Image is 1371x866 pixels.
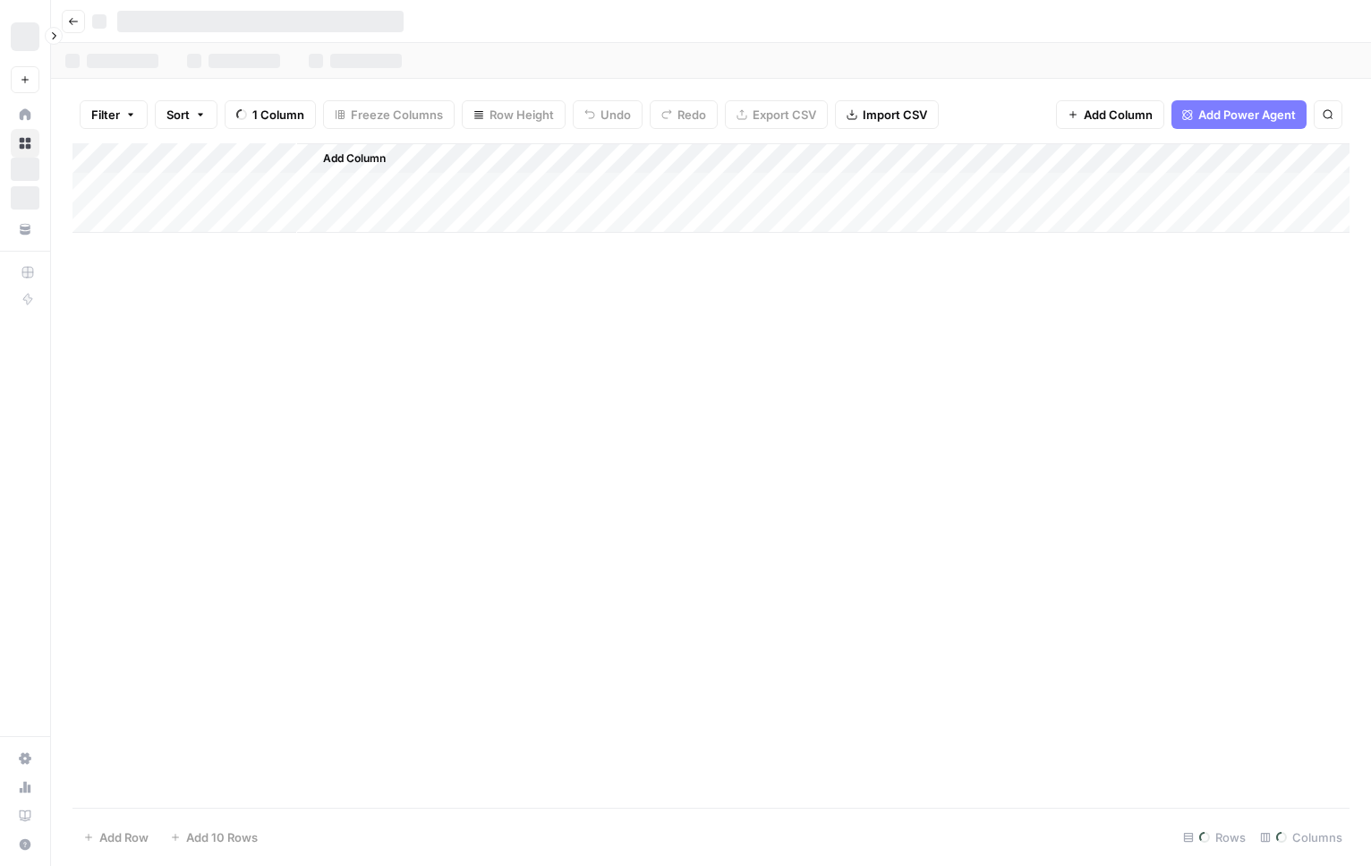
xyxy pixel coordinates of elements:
div: Rows [1176,823,1253,852]
span: Add Column [323,150,386,167]
span: Redo [677,106,706,124]
button: Sort [155,100,217,129]
button: Help + Support [11,830,39,859]
span: Freeze Columns [351,106,443,124]
button: Add Column [300,147,393,170]
span: Row Height [490,106,554,124]
span: Add 10 Rows [186,828,258,846]
button: Row Height [462,100,566,129]
span: Undo [600,106,631,124]
button: Export CSV [725,100,828,129]
div: Columns [1253,823,1350,852]
a: Usage [11,773,39,802]
button: Add Power Agent [1171,100,1307,129]
button: Undo [573,100,643,129]
span: Add Power Agent [1198,106,1296,124]
button: Filter [80,100,148,129]
span: Filter [91,106,120,124]
span: Export CSV [753,106,816,124]
a: Learning Hub [11,802,39,830]
button: Add Row [72,823,159,852]
button: Add Column [1056,100,1164,129]
a: Home [11,100,39,129]
button: Redo [650,100,718,129]
span: Sort [166,106,190,124]
a: Your Data [11,215,39,244]
button: Freeze Columns [323,100,455,129]
button: Add 10 Rows [159,823,268,852]
span: Add Column [1084,106,1153,124]
span: 1 Column [252,106,304,124]
span: Add Row [99,828,149,846]
button: 1 Column [225,100,316,129]
a: Browse [11,129,39,158]
button: Import CSV [835,100,939,129]
a: Settings [11,744,39,773]
span: Import CSV [863,106,927,124]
